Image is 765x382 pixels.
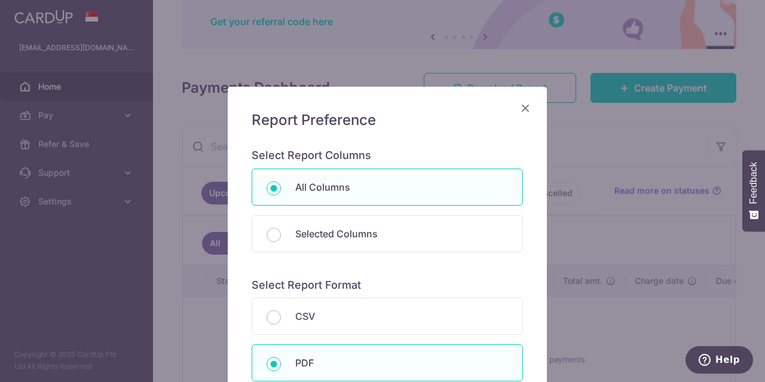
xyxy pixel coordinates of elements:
[742,150,765,231] button: Feedback - Show survey
[686,346,753,376] iframe: Opens a widget where you can find more information
[748,162,759,204] span: Feedback
[295,356,508,370] p: PDF
[295,227,508,241] p: Selected Columns
[295,180,508,194] p: All Columns
[295,309,508,323] p: CSV
[518,101,533,115] button: Close
[252,279,523,292] h6: Select Report Format
[252,149,523,163] h6: Select Report Columns
[252,111,523,130] h5: Report Preference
